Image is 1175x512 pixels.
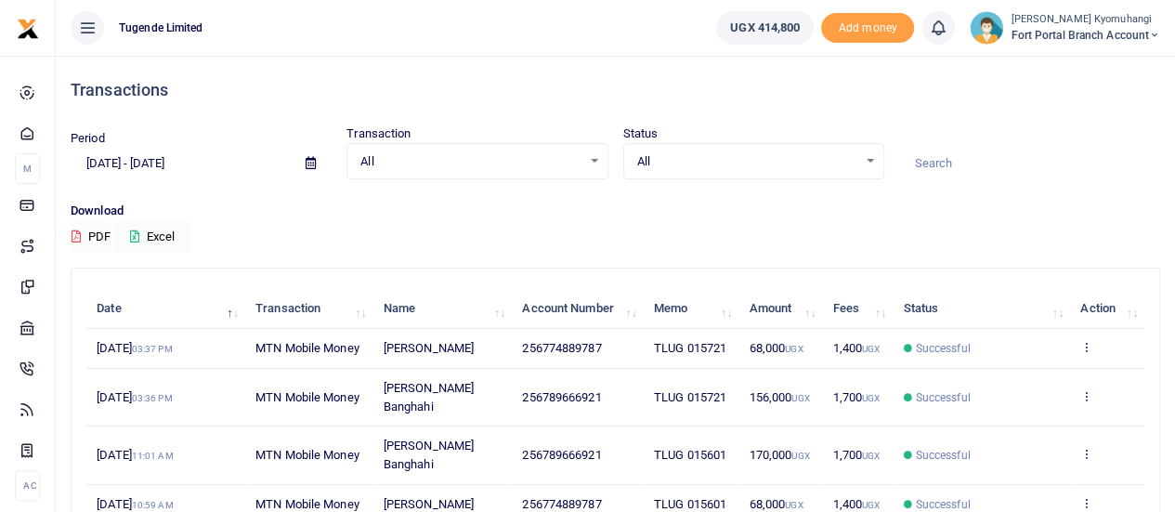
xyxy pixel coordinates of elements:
span: [DATE] [97,390,172,404]
th: Amount: activate to sort column ascending [738,289,822,329]
img: logo-small [17,18,39,40]
small: [PERSON_NAME] Kyomuhangi [1011,12,1160,28]
span: All [637,152,857,171]
p: Download [71,202,1160,221]
th: Status: activate to sort column ascending [893,289,1070,329]
th: Name: activate to sort column ascending [373,289,513,329]
span: 256789666921 [522,390,601,404]
span: [DATE] [97,497,173,511]
span: [PERSON_NAME] Banghahi [384,439,474,471]
button: PDF [71,221,111,253]
small: UGX [862,344,880,354]
span: Fort Portal Branch Account [1011,27,1160,44]
span: 1,700 [832,448,880,462]
span: MTN Mobile Money [255,497,359,511]
a: profile-user [PERSON_NAME] Kyomuhangi Fort Portal Branch Account [970,11,1160,45]
li: Toup your wallet [821,13,914,44]
span: 1,400 [832,341,880,355]
span: Successful [916,389,971,406]
span: MTN Mobile Money [255,341,359,355]
small: 03:36 PM [132,393,173,403]
li: M [15,153,40,184]
small: UGX [785,500,803,510]
span: 156,000 [750,390,810,404]
span: MTN Mobile Money [255,390,359,404]
th: Date: activate to sort column descending [86,289,245,329]
img: profile-user [970,11,1003,45]
h4: Transactions [71,80,1160,100]
span: [PERSON_NAME] [384,341,474,355]
span: 1,400 [832,497,880,511]
th: Memo: activate to sort column ascending [644,289,739,329]
small: UGX [791,393,809,403]
span: [PERSON_NAME] [384,497,474,511]
th: Account Number: activate to sort column ascending [512,289,644,329]
span: UGX 414,800 [730,19,800,37]
span: 68,000 [750,497,803,511]
label: Period [71,129,105,148]
span: 256789666921 [522,448,601,462]
span: TLUG 015721 [654,390,726,404]
span: Successful [916,340,971,357]
th: Transaction: activate to sort column ascending [245,289,373,329]
th: Fees: activate to sort column ascending [822,289,893,329]
span: Successful [916,447,971,464]
button: Excel [114,221,190,253]
small: UGX [862,500,880,510]
span: Tugende Limited [111,20,211,36]
small: UGX [862,393,880,403]
small: UGX [785,344,803,354]
small: 03:37 PM [132,344,173,354]
a: logo-small logo-large logo-large [17,20,39,34]
span: [DATE] [97,448,173,462]
span: 170,000 [750,448,810,462]
a: UGX 414,800 [716,11,814,45]
span: Add money [821,13,914,44]
a: Add money [821,20,914,33]
span: [PERSON_NAME] Banghahi [384,381,474,414]
span: TLUG 015601 [654,448,726,462]
span: 1,700 [832,390,880,404]
small: UGX [862,451,880,461]
th: Action: activate to sort column ascending [1070,289,1144,329]
span: MTN Mobile Money [255,448,359,462]
span: 256774889787 [522,341,601,355]
li: Ac [15,470,40,501]
small: 10:59 AM [132,500,174,510]
span: [DATE] [97,341,172,355]
input: select period [71,148,291,179]
li: Wallet ballance [709,11,821,45]
label: Status [623,125,659,143]
span: All [360,152,581,171]
small: UGX [791,451,809,461]
span: 68,000 [750,341,803,355]
input: Search [899,148,1160,179]
span: TLUG 015721 [654,341,726,355]
small: 11:01 AM [132,451,174,461]
label: Transaction [346,125,411,143]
